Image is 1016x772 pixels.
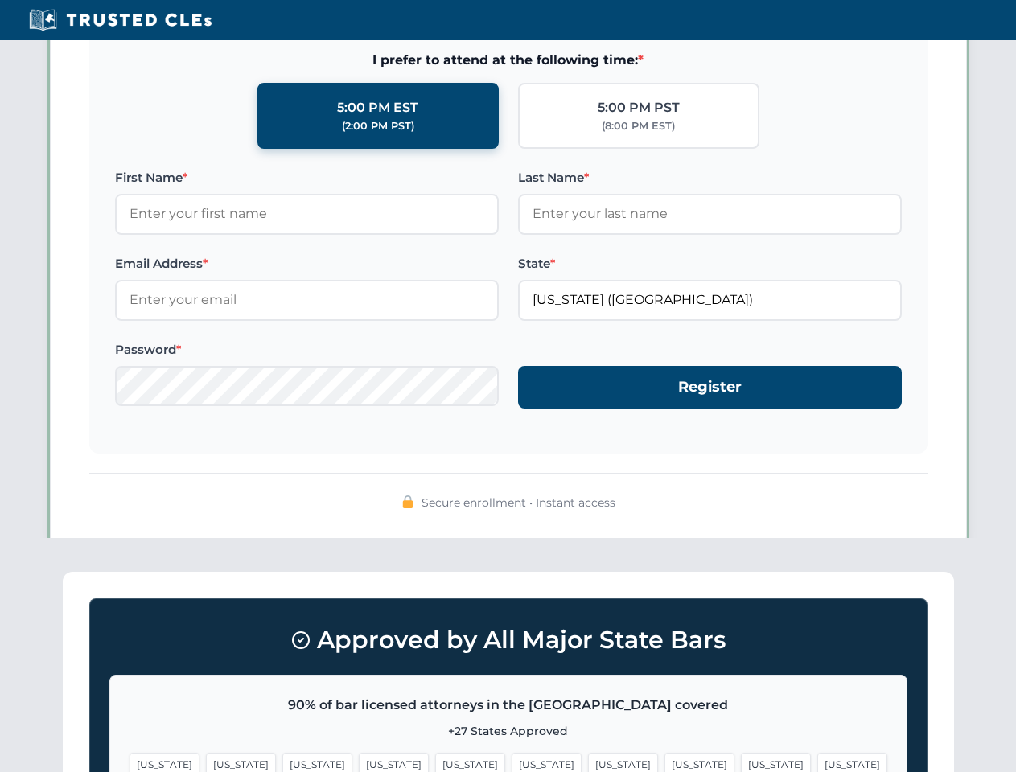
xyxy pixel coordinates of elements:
[337,97,418,118] div: 5:00 PM EST
[602,118,675,134] div: (8:00 PM EST)
[115,254,499,273] label: Email Address
[518,194,902,234] input: Enter your last name
[115,194,499,234] input: Enter your first name
[401,495,414,508] img: 🔒
[109,618,907,662] h3: Approved by All Major State Bars
[130,722,887,740] p: +27 States Approved
[115,50,902,71] span: I prefer to attend at the following time:
[518,254,902,273] label: State
[24,8,216,32] img: Trusted CLEs
[115,168,499,187] label: First Name
[422,494,615,511] span: Secure enrollment • Instant access
[130,695,887,716] p: 90% of bar licensed attorneys in the [GEOGRAPHIC_DATA] covered
[342,118,414,134] div: (2:00 PM PST)
[115,280,499,320] input: Enter your email
[518,366,902,409] button: Register
[518,280,902,320] input: Florida (FL)
[598,97,680,118] div: 5:00 PM PST
[115,340,499,359] label: Password
[518,168,902,187] label: Last Name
